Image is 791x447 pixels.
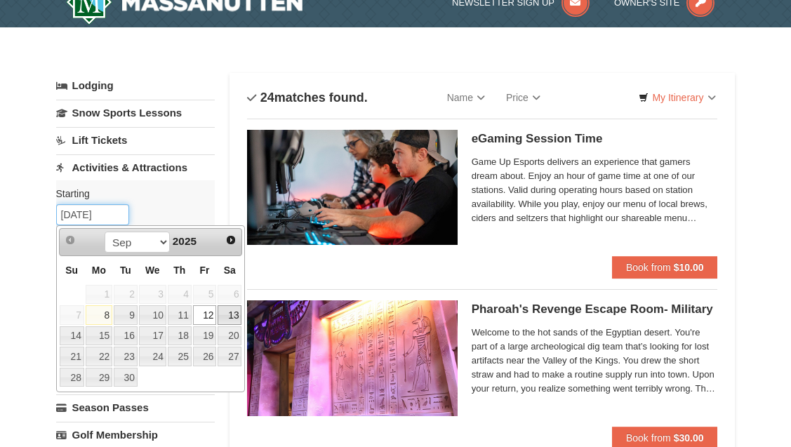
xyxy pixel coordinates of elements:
span: Sunday [65,265,78,276]
span: 3 [139,285,166,305]
img: 6619913-410-20a124c9.jpg [247,300,458,415]
span: Game Up Esports delivers an experience that gamers dream about. Enjoy an hour of game time at one... [472,155,718,225]
a: Price [496,84,551,112]
span: 7 [60,305,84,325]
a: Snow Sports Lessons [56,100,215,126]
span: Monday [92,265,106,276]
h5: eGaming Session Time [472,132,718,146]
a: 26 [193,347,217,366]
a: 18 [168,326,192,346]
span: Wednesday [145,265,160,276]
a: 28 [60,368,84,387]
a: 10 [139,305,166,325]
a: 9 [114,305,138,325]
span: 4 [168,285,192,305]
span: Book from [626,262,671,273]
a: 21 [60,347,84,366]
a: Lift Tickets [56,127,215,153]
span: 2 [114,285,138,305]
a: 14 [60,326,84,346]
a: Prev [61,230,81,250]
a: Lodging [56,73,215,98]
span: 24 [260,91,274,105]
span: Prev [65,234,76,246]
span: 5 [193,285,217,305]
a: 29 [86,368,112,387]
a: 11 [168,305,192,325]
a: 24 [139,347,166,366]
button: Book from $10.00 [612,256,718,279]
label: Starting [56,187,205,201]
span: Friday [200,265,210,276]
a: 30 [114,368,138,387]
h4: matches found. [247,91,368,105]
a: 16 [114,326,138,346]
h5: Pharoah's Revenge Escape Room- Military [472,302,718,316]
a: 25 [168,347,192,366]
a: 20 [218,326,241,346]
a: Next [221,230,241,250]
span: Saturday [224,265,236,276]
a: 23 [114,347,138,366]
a: 15 [86,326,112,346]
strong: $10.00 [674,262,704,273]
a: 8 [86,305,112,325]
a: 12 [193,305,217,325]
a: 13 [218,305,241,325]
a: 19 [193,326,217,346]
span: Book from [626,432,671,443]
span: 6 [218,285,241,305]
a: 27 [218,347,241,366]
span: Next [225,234,237,246]
span: Tuesday [120,265,131,276]
img: 19664770-34-0b975b5b.jpg [247,130,458,245]
strong: $30.00 [674,432,704,443]
a: My Itinerary [630,87,724,108]
a: 22 [86,347,112,366]
a: Activities & Attractions [56,154,215,180]
span: 2025 [173,235,197,247]
span: Thursday [173,265,185,276]
a: Name [437,84,496,112]
span: Welcome to the hot sands of the Egyptian desert. You're part of a large archeological dig team th... [472,326,718,396]
span: 1 [86,285,112,305]
a: Season Passes [56,394,215,420]
a: 17 [139,326,166,346]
